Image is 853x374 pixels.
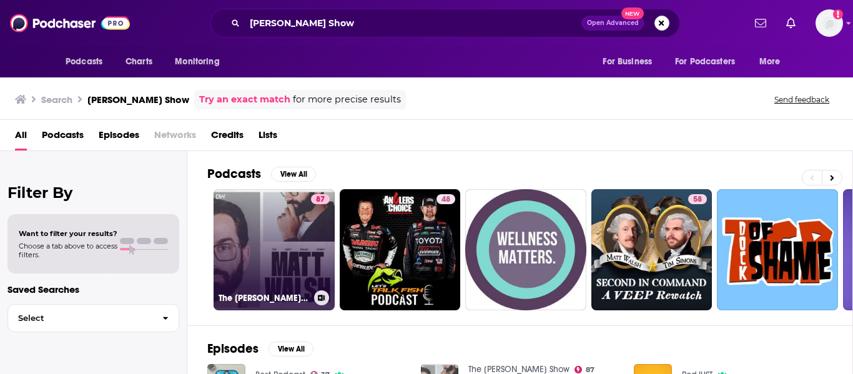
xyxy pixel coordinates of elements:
span: For Podcasters [675,53,735,71]
a: All [15,125,27,150]
a: Episodes [99,125,139,150]
h3: Search [41,94,72,106]
a: 87 [311,194,330,204]
img: User Profile [816,9,843,37]
button: open menu [166,50,235,74]
button: open menu [667,50,753,74]
span: 58 [693,194,702,206]
a: EpisodesView All [207,341,313,357]
a: 58 [591,189,712,310]
span: Want to filter your results? [19,229,117,238]
a: Show notifications dropdown [781,12,801,34]
a: PodcastsView All [207,166,316,182]
a: Lists [259,125,277,150]
button: Open AdvancedNew [581,16,644,31]
h3: [PERSON_NAME] Show [87,94,189,106]
a: Podcasts [42,125,84,150]
p: Saved Searches [7,283,179,295]
button: View All [271,167,316,182]
button: open menu [594,50,668,74]
h2: Podcasts [207,166,261,182]
span: New [621,7,644,19]
a: Credits [211,125,244,150]
button: View All [269,342,313,357]
a: 48 [340,189,461,310]
span: More [759,53,781,71]
span: Logged in as angelabellBL2024 [816,9,843,37]
a: 87 [574,366,594,373]
h3: The [PERSON_NAME] Show [219,293,309,303]
svg: Add a profile image [833,9,843,19]
h2: Filter By [7,184,179,202]
button: Select [7,304,179,332]
span: Choose a tab above to access filters. [19,242,117,259]
a: 87The [PERSON_NAME] Show [214,189,335,310]
span: Monitoring [175,53,219,71]
a: Try an exact match [199,92,290,107]
span: 87 [586,367,594,373]
a: 48 [436,194,455,204]
span: 87 [316,194,325,206]
span: 48 [441,194,450,206]
button: open menu [57,50,119,74]
button: open menu [751,50,796,74]
a: Charts [117,50,160,74]
span: Networks [154,125,196,150]
button: Send feedback [771,94,833,105]
button: Show profile menu [816,9,843,37]
span: For Business [603,53,652,71]
h2: Episodes [207,341,259,357]
span: for more precise results [293,92,401,107]
span: Charts [126,53,152,71]
span: Podcasts [66,53,102,71]
a: 58 [688,194,707,204]
span: Open Advanced [587,20,639,26]
img: Podchaser - Follow, Share and Rate Podcasts [10,11,130,35]
a: Show notifications dropdown [750,12,771,34]
div: Search podcasts, credits, & more... [210,9,680,37]
span: Select [8,314,152,322]
input: Search podcasts, credits, & more... [245,13,581,33]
